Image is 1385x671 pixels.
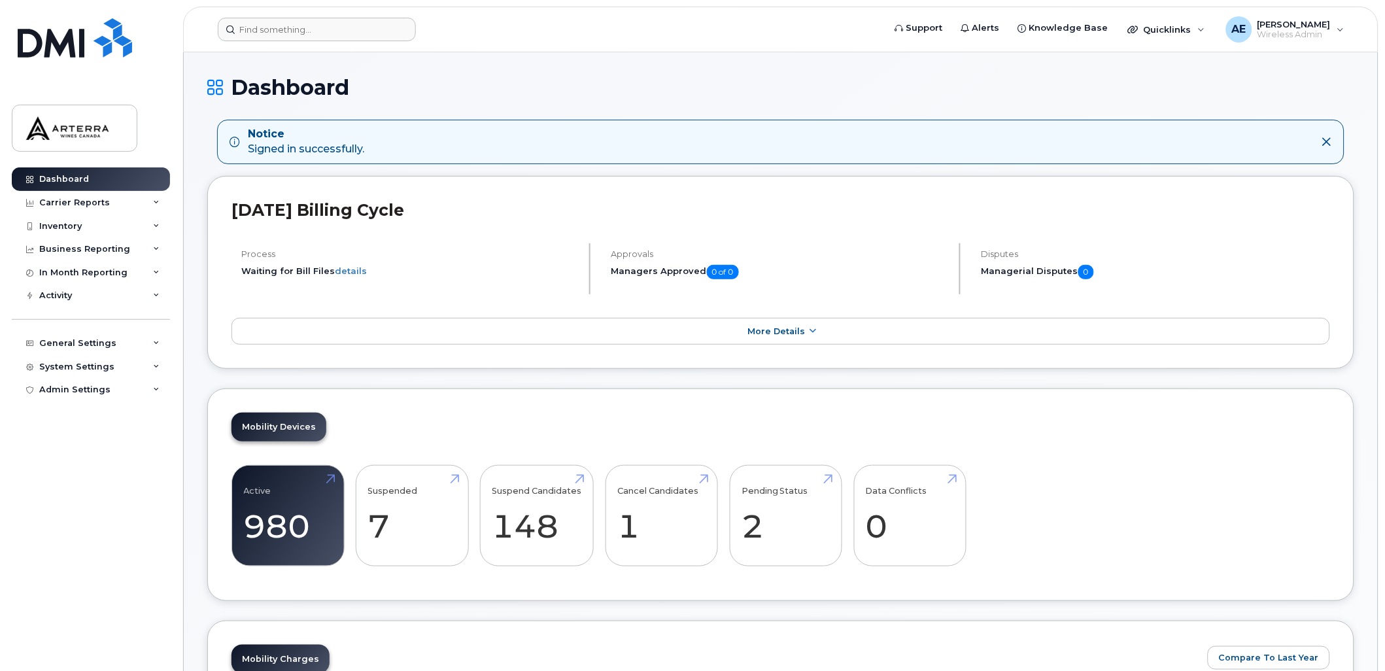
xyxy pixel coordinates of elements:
h1: Dashboard [207,76,1354,99]
a: Cancel Candidates 1 [617,473,706,559]
li: Waiting for Bill Files [241,265,578,277]
a: details [335,266,367,276]
h4: Disputes [982,249,1330,259]
a: Pending Status 2 [742,473,830,559]
a: Suspend Candidates 148 [492,473,582,559]
a: Suspended 7 [368,473,456,559]
button: Compare To Last Year [1208,646,1330,670]
a: Mobility Devices [231,413,326,441]
h4: Approvals [611,249,948,259]
span: 0 [1078,265,1094,279]
h2: [DATE] Billing Cycle [231,200,1330,220]
div: Signed in successfully. [248,127,364,157]
span: More Details [747,326,805,336]
span: Compare To Last Year [1219,651,1319,664]
span: 0 of 0 [707,265,739,279]
a: Active 980 [244,473,332,559]
strong: Notice [248,127,364,142]
a: Data Conflicts 0 [866,473,954,559]
h5: Managerial Disputes [982,265,1330,279]
h5: Managers Approved [611,265,948,279]
h4: Process [241,249,578,259]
